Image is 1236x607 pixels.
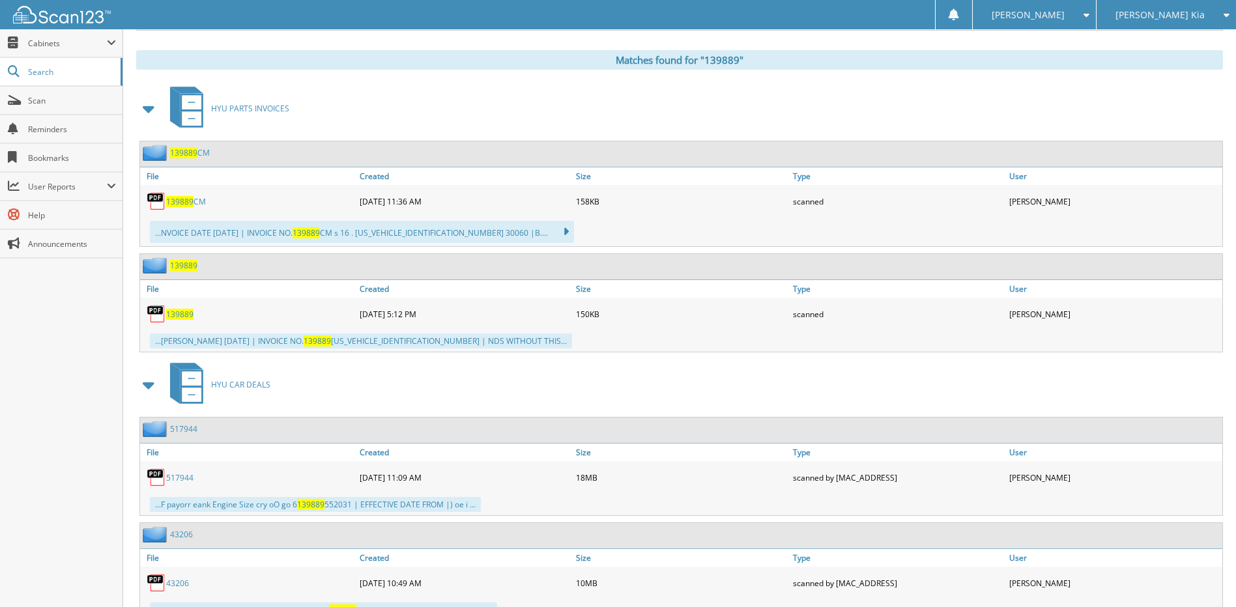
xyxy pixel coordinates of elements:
a: Type [790,280,1006,298]
a: File [140,549,356,567]
div: scanned by [MAC_ADDRESS] [790,570,1006,596]
a: File [140,280,356,298]
div: [DATE] 10:49 AM [356,570,573,596]
a: File [140,167,356,185]
span: Reminders [28,124,116,135]
a: Created [356,444,573,461]
a: 517944 [166,472,194,483]
span: [PERSON_NAME] Kia [1115,11,1205,19]
a: User [1006,167,1222,185]
span: 139889 [166,196,194,207]
div: [DATE] 11:36 AM [356,188,573,214]
div: [PERSON_NAME] [1006,301,1222,327]
a: HYU PARTS INVOICES [162,83,289,134]
a: 139889CM [170,147,210,158]
a: Created [356,167,573,185]
span: Announcements [28,238,116,249]
img: folder2.png [143,526,170,543]
div: 18MB [573,464,789,490]
span: HYU PARTS INVOICES [211,103,289,114]
a: File [140,444,356,461]
div: [DATE] 11:09 AM [356,464,573,490]
a: Created [356,549,573,567]
img: scan123-logo-white.svg [13,6,111,23]
a: Size [573,167,789,185]
span: User Reports [28,181,107,192]
div: 10MB [573,570,789,596]
a: Type [790,549,1006,567]
div: [DATE] 5:12 PM [356,301,573,327]
div: ...F payorr eank Engine Size cry oO go 6 552031 | EFFECTIVE DATE FROM |) oe i ... [150,497,481,512]
span: Help [28,210,116,221]
span: Search [28,66,114,78]
div: 158KB [573,188,789,214]
a: Created [356,280,573,298]
img: PDF.png [147,304,166,324]
img: folder2.png [143,257,170,274]
a: Size [573,549,789,567]
img: folder2.png [143,421,170,437]
a: User [1006,549,1222,567]
span: Bookmarks [28,152,116,163]
span: Scan [28,95,116,106]
div: scanned by [MAC_ADDRESS] [790,464,1006,490]
div: scanned [790,301,1006,327]
a: HYU CAR DEALS [162,359,270,410]
a: 43206 [166,578,189,589]
a: 139889CM [166,196,206,207]
span: [PERSON_NAME] [992,11,1065,19]
a: Size [573,280,789,298]
span: 139889 [304,335,331,346]
a: User [1006,444,1222,461]
span: HYU CAR DEALS [211,379,270,390]
a: 139889 [166,309,194,320]
span: 139889 [170,147,197,158]
div: Matches found for "139889" [136,50,1223,70]
img: PDF.png [147,573,166,593]
div: [PERSON_NAME] [1006,570,1222,596]
a: 139889 [170,260,197,271]
a: Type [790,444,1006,461]
div: [PERSON_NAME] [1006,464,1222,490]
img: PDF.png [147,468,166,487]
img: folder2.png [143,145,170,161]
div: scanned [790,188,1006,214]
a: Size [573,444,789,461]
img: PDF.png [147,191,166,211]
iframe: Chat Widget [1171,544,1236,607]
span: Cabinets [28,38,107,49]
a: 43206 [170,529,193,540]
div: [PERSON_NAME] [1006,188,1222,214]
a: 517944 [170,423,197,434]
div: ...[PERSON_NAME] [DATE] | INVOICE NO. [US_VEHICLE_IDENTIFICATION_NUMBER] | NDS WITHOUT THIS... [150,333,572,348]
div: ...NVOICE DATE [DATE] | INVOICE NO. CM s 16 . [US_VEHICLE_IDENTIFICATION_NUMBER] 30060 |B.... [150,221,574,243]
div: 150KB [573,301,789,327]
a: User [1006,280,1222,298]
a: Type [790,167,1006,185]
span: 139889 [293,227,320,238]
span: 139889 [297,499,324,510]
